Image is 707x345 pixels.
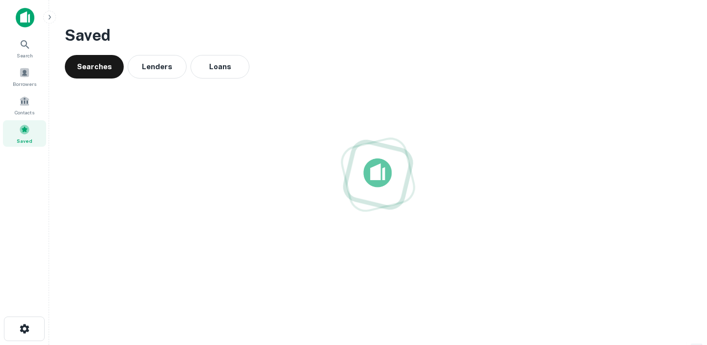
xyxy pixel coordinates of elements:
[65,55,124,79] button: Searches
[190,55,249,79] button: Loans
[3,35,46,61] a: Search
[13,80,36,88] span: Borrowers
[15,108,34,116] span: Contacts
[3,63,46,90] a: Borrowers
[3,120,46,147] a: Saved
[17,52,33,59] span: Search
[17,137,32,145] span: Saved
[16,8,34,27] img: capitalize-icon.png
[128,55,187,79] button: Lenders
[3,92,46,118] a: Contacts
[65,24,691,47] h3: Saved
